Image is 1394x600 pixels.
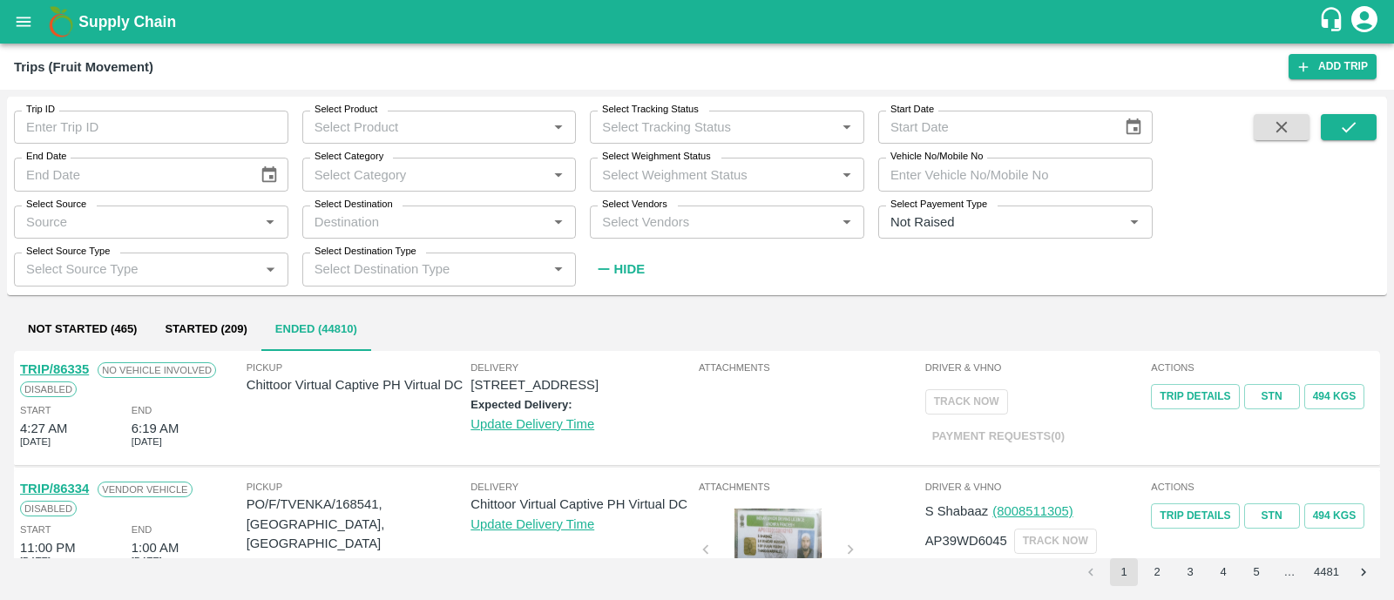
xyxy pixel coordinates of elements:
[20,553,51,569] span: [DATE]
[470,398,572,411] label: Expected Delivery:
[1318,6,1349,37] div: customer-support
[614,262,645,276] strong: Hide
[1209,558,1237,586] button: Go to page 4
[925,531,1007,550] p: AP39WD6045
[699,479,922,495] span: Attachments
[925,360,1148,375] span: Driver & VHNo
[19,211,254,233] input: Source
[19,258,254,280] input: Select Source Type
[1074,558,1380,586] nav: pagination navigation
[247,479,471,495] span: Pickup
[836,164,858,186] button: Open
[925,479,1148,495] span: Driver & VHNo
[602,198,667,212] label: Select Vendors
[14,111,288,144] input: Enter Trip ID
[253,158,286,192] button: Choose date
[547,258,570,280] button: Open
[132,434,162,449] span: [DATE]
[1350,558,1377,586] button: Go to next page
[14,56,153,78] div: Trips (Fruit Movement)
[315,245,416,259] label: Select Destination Type
[247,495,471,553] p: PO/F/TVENKA/168541, [GEOGRAPHIC_DATA], [GEOGRAPHIC_DATA]
[595,211,830,233] input: Select Vendors
[132,553,162,569] span: [DATE]
[1151,360,1374,375] span: Actions
[44,4,78,39] img: logo
[883,211,1096,233] input: Select Payement Type
[595,163,830,185] input: Select Weighment Status
[890,103,934,117] label: Start Date
[26,245,110,259] label: Select Source Type
[1242,558,1270,586] button: Go to page 5
[1304,384,1365,409] button: 494 Kgs
[247,360,471,375] span: Pickup
[470,417,594,431] a: Update Delivery Time
[14,158,246,191] input: End Date
[259,211,281,233] button: Open
[1244,503,1300,529] a: STN
[26,198,86,212] label: Select Source
[699,360,922,375] span: Attachments
[547,164,570,186] button: Open
[602,103,699,117] label: Select Tracking Status
[308,116,543,138] input: Select Product
[878,111,1110,144] input: Start Date
[20,381,77,397] span: Disabled
[247,375,471,394] p: Chittoor Virtual Captive PH Virtual DC
[20,402,51,418] span: Start
[14,309,151,351] button: Not Started (465)
[315,103,377,117] label: Select Product
[20,362,89,376] a: TRIP/86335
[308,163,543,185] input: Select Category
[315,198,393,212] label: Select Destination
[1151,479,1374,495] span: Actions
[1151,503,1239,529] a: Trip Details
[1309,558,1344,586] button: Go to page 4481
[547,211,570,233] button: Open
[308,211,543,233] input: Destination
[151,309,261,351] button: Started (209)
[1304,503,1365,529] button: 494 Kgs
[602,150,711,164] label: Select Weighment Status
[98,362,216,378] span: No Vehicle Involved
[20,434,51,449] span: [DATE]
[925,504,989,518] span: S Shabaaz
[78,13,176,30] b: Supply Chain
[20,522,51,537] span: Start
[98,482,192,497] span: Vendor Vehicle
[132,419,179,438] div: 6:19 AM
[315,150,383,164] label: Select Category
[20,419,67,438] div: 4:27 AM
[836,116,858,138] button: Open
[1110,558,1138,586] button: page 1
[132,402,152,418] span: End
[1151,384,1239,409] a: Trip Details
[308,258,543,280] input: Select Destination Type
[259,258,281,280] button: Open
[470,375,695,394] p: [STREET_ADDRESS]
[261,309,371,351] button: Ended (44810)
[1143,558,1171,586] button: Go to page 2
[3,2,44,42] button: open drawer
[878,158,1153,191] input: Enter Vehicle No/Mobile No
[890,198,987,212] label: Select Payement Type
[470,479,695,495] span: Delivery
[470,495,695,514] p: Chittoor Virtual Captive PH Virtual DC
[1349,3,1380,40] div: account of current user
[20,538,76,557] div: 11:00 PM
[132,538,179,557] div: 1:00 AM
[132,522,152,537] span: End
[1176,558,1204,586] button: Go to page 3
[26,103,55,117] label: Trip ID
[547,116,570,138] button: Open
[1276,564,1303,581] div: …
[20,501,77,516] span: Disabled
[26,150,66,164] label: End Date
[470,517,594,531] a: Update Delivery Time
[595,116,808,138] input: Select Tracking Status
[78,10,1318,34] a: Supply Chain
[1123,211,1146,233] button: Open
[1117,111,1150,144] button: Choose date
[20,482,89,496] a: TRIP/86334
[590,254,649,284] button: Hide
